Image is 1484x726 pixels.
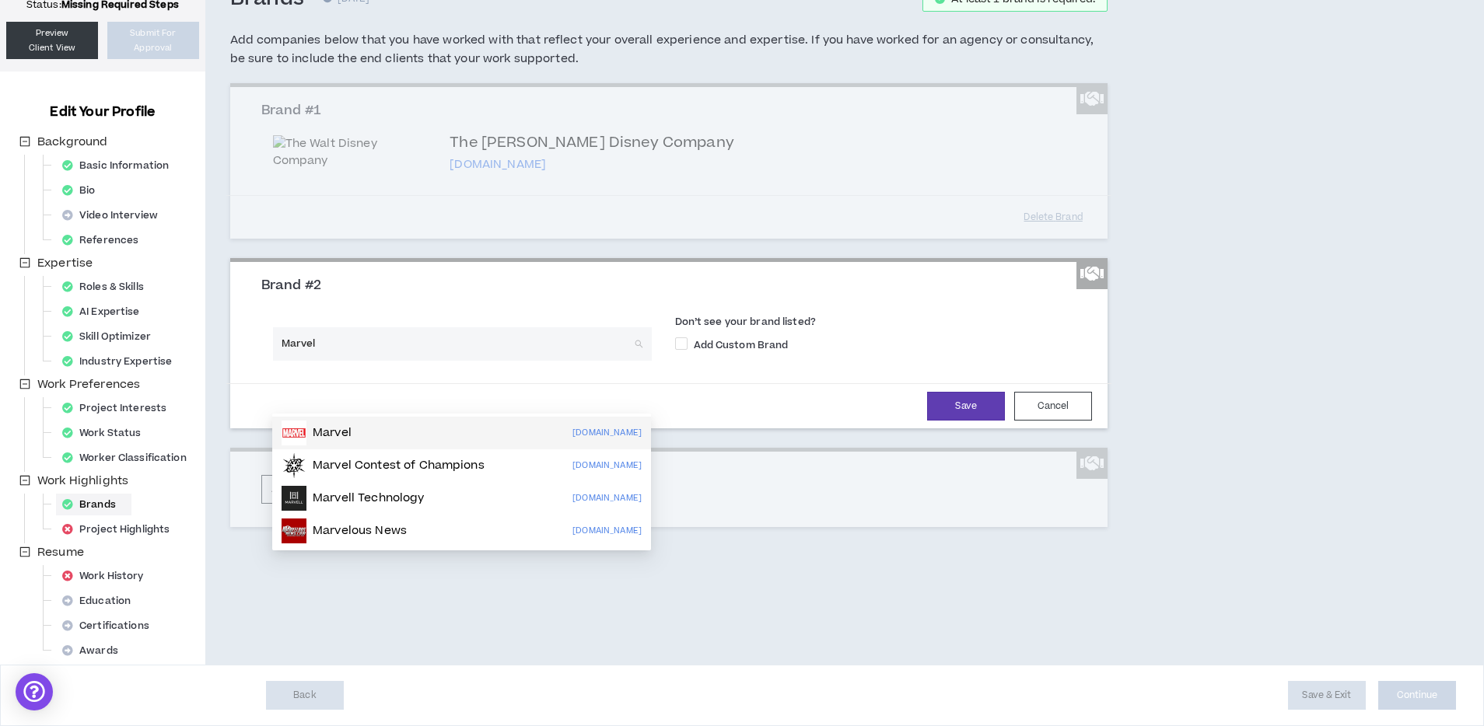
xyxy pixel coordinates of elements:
[34,375,143,394] span: Work Preferences
[56,447,202,469] div: Worker Classification
[34,543,87,562] span: Resume
[34,133,110,152] span: Background
[37,473,128,489] span: Work Highlights
[56,565,159,587] div: Work History
[56,590,146,612] div: Education
[56,276,159,298] div: Roles & Skills
[313,523,407,539] p: Marvelous News
[313,425,352,441] p: Marvel
[282,486,306,511] img: marvell.com
[1014,392,1092,421] button: Cancel
[56,229,154,251] div: References
[19,475,30,486] span: minus-square
[56,351,187,372] div: Industry Expertise
[56,180,111,201] div: Bio
[572,424,642,442] p: [DOMAIN_NAME]
[19,546,30,557] span: minus-square
[282,453,306,478] img: playcontestofchampions.com
[56,326,166,347] div: Skill Optimizer
[572,522,642,539] p: [DOMAIN_NAME]
[282,421,306,445] img: marvel.com
[688,338,795,352] span: Add Custom Brand
[230,31,1108,68] h5: Add companies below that you have worked with that reflect your overall experience and expertise....
[266,681,344,710] button: Back
[19,257,30,268] span: minus-square
[282,518,306,543] img: marvelousnews.com
[56,301,156,323] div: AI Expertise
[313,458,485,473] p: Marvel Contest of Champions
[56,397,182,419] div: Project Interests
[19,136,30,147] span: minus-square
[37,376,140,393] span: Work Preferences
[927,392,1005,421] button: Save
[56,494,131,515] div: Brands
[56,422,156,444] div: Work Status
[19,379,30,389] span: minus-square
[107,22,199,59] button: Submit ForApproval
[16,673,53,710] div: Open Intercom Messenger
[34,254,96,273] span: Expertise
[56,155,184,176] div: Basic Information
[56,615,165,637] div: Certifications
[44,103,161,121] h3: Edit Your Profile
[1288,681,1366,710] button: Save & Exit
[261,277,1089,295] h3: Brand #2
[37,134,107,150] span: Background
[37,255,93,271] span: Expertise
[572,457,642,474] p: [DOMAIN_NAME]
[572,490,642,507] p: [DOMAIN_NAME]
[1378,681,1456,710] button: Continue
[675,315,1089,334] label: Don’t see your brand listed?
[37,544,84,560] span: Resume
[34,472,131,490] span: Work Highlights
[56,518,185,540] div: Project Highlights
[6,22,98,59] a: PreviewClient View
[56,204,173,226] div: Video Interview
[313,490,425,506] p: Marvell Technology
[56,640,134,661] div: Awards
